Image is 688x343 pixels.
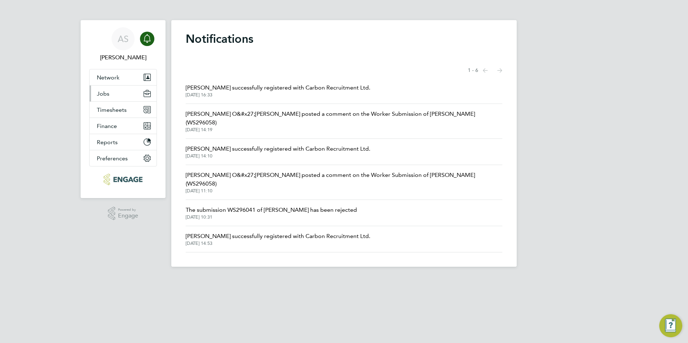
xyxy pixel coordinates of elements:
a: [PERSON_NAME] successfully registered with Carbon Recruitment Ltd.[DATE] 16:33 [186,83,370,98]
span: Powered by [118,207,138,213]
span: Network [97,74,119,81]
span: [PERSON_NAME] O&#x27;[PERSON_NAME] posted a comment on the Worker Submission of [PERSON_NAME] (WS... [186,171,502,188]
a: [PERSON_NAME] successfully registered with Carbon Recruitment Ltd.[DATE] 14:10 [186,145,370,159]
span: Avais Sabir [89,53,157,62]
span: Preferences [97,155,128,162]
nav: Main navigation [81,20,166,198]
button: Finance [90,118,157,134]
span: Reports [97,139,118,146]
span: 1 - 6 [468,67,478,74]
a: Powered byEngage [108,207,139,220]
a: Go to home page [89,174,157,185]
span: [DATE] 14:53 [186,241,370,246]
button: Network [90,69,157,85]
button: Preferences [90,150,157,166]
span: AS [118,34,128,44]
button: Reports [90,134,157,150]
span: [DATE] 11:10 [186,188,502,194]
button: Jobs [90,86,157,101]
a: [PERSON_NAME] successfully registered with Carbon Recruitment Ltd.[DATE] 14:53 [186,232,370,246]
span: Timesheets [97,106,127,113]
span: [DATE] 14:19 [186,127,502,133]
span: [DATE] 10:31 [186,214,357,220]
span: [DATE] 14:10 [186,153,370,159]
span: [DATE] 16:33 [186,92,370,98]
nav: Select page of notifications list [468,63,502,78]
a: [PERSON_NAME] O&#x27;[PERSON_NAME] posted a comment on the Worker Submission of [PERSON_NAME] (WS... [186,171,502,194]
span: [PERSON_NAME] O&#x27;[PERSON_NAME] posted a comment on the Worker Submission of [PERSON_NAME] (WS... [186,110,502,127]
a: The submission WS296041 of [PERSON_NAME] has been rejected[DATE] 10:31 [186,206,357,220]
span: [PERSON_NAME] successfully registered with Carbon Recruitment Ltd. [186,145,370,153]
img: carbonrecruitment-logo-retina.png [104,174,142,185]
span: Finance [97,123,117,129]
a: [PERSON_NAME] O&#x27;[PERSON_NAME] posted a comment on the Worker Submission of [PERSON_NAME] (WS... [186,110,502,133]
a: AS[PERSON_NAME] [89,27,157,62]
span: [PERSON_NAME] successfully registered with Carbon Recruitment Ltd. [186,232,370,241]
button: Timesheets [90,102,157,118]
span: Jobs [97,90,109,97]
button: Engage Resource Center [659,314,682,337]
span: Engage [118,213,138,219]
h1: Notifications [186,32,502,46]
span: [PERSON_NAME] successfully registered with Carbon Recruitment Ltd. [186,83,370,92]
span: The submission WS296041 of [PERSON_NAME] has been rejected [186,206,357,214]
